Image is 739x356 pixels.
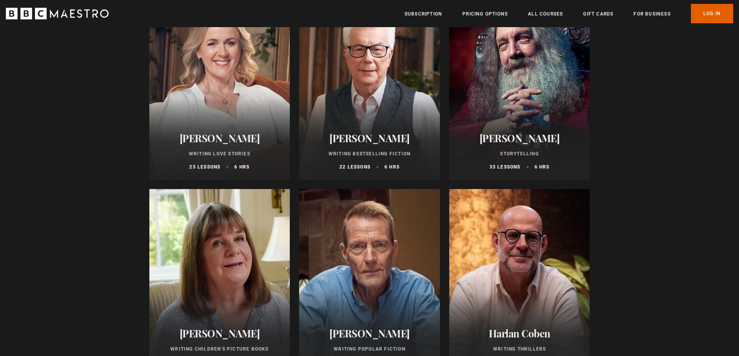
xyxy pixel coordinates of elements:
p: Writing Popular Fiction [308,346,431,353]
p: Writing Bestselling Fiction [308,150,431,157]
p: Storytelling [459,150,581,157]
h2: [PERSON_NAME] [459,132,581,144]
a: Gift Cards [583,10,613,18]
h2: [PERSON_NAME] [308,327,431,339]
p: 6 hrs [384,163,400,170]
a: Log In [691,4,733,23]
h2: [PERSON_NAME] [308,132,431,144]
svg: BBC Maestro [6,8,109,19]
a: Subscription [405,10,442,18]
p: 33 lessons [490,163,521,170]
p: 6 hrs [535,163,550,170]
nav: Primary [405,4,733,23]
h2: Harlan Coben [459,327,581,339]
p: Writing Thrillers [459,346,581,353]
p: Writing Love Stories [159,150,281,157]
a: All Courses [528,10,563,18]
h2: [PERSON_NAME] [159,132,281,144]
p: 6 hrs [234,163,249,170]
p: Writing Children's Picture Books [159,346,281,353]
a: For business [633,10,670,18]
h2: [PERSON_NAME] [159,327,281,339]
p: 25 lessons [189,163,220,170]
p: 22 lessons [339,163,370,170]
a: Pricing Options [462,10,508,18]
